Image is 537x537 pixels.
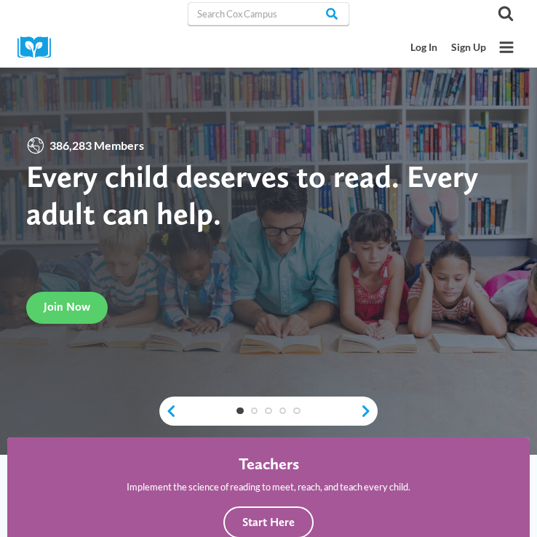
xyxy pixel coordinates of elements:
[127,480,410,494] p: Implement the science of reading to meet, reach, and teach every child.
[493,34,520,60] button: Open menu
[26,292,108,324] a: Join Now
[159,404,177,418] a: previous
[360,404,378,418] a: next
[265,407,272,415] a: 3
[188,2,349,25] input: Search Cox Campus
[236,407,244,415] a: 1
[17,36,61,59] img: Cox Campus
[26,158,478,232] strong: Every child deserves to read. Every adult can help.
[279,407,287,415] a: 4
[444,35,493,60] a: Sign Up
[403,35,493,60] nav: Secondary Mobile Navigation
[45,136,149,155] span: 386,283 Members
[44,300,90,314] span: Join Now
[293,407,301,415] a: 5
[251,407,258,415] a: 2
[403,35,444,60] a: Log In
[159,397,378,426] div: content slider buttons
[239,455,299,474] h4: Teachers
